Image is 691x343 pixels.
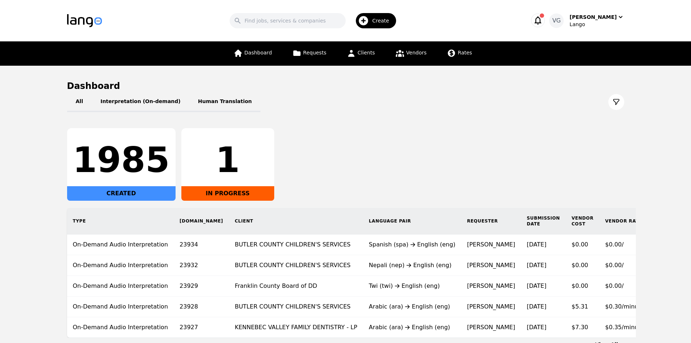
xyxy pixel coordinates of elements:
td: $7.30 [566,317,600,338]
td: [PERSON_NAME] [461,297,521,317]
td: BUTLER COUNTY CHILDREN'S SERVICES [229,234,363,255]
div: 1 [187,143,268,177]
div: IN PROGRESS [181,186,274,201]
span: $0.00/ [605,282,624,289]
div: [PERSON_NAME] [569,13,617,21]
button: Create [346,10,400,31]
td: On-Demand Audio Interpretation [67,317,174,338]
td: BUTLER COUNTY CHILDREN'S SERVICES [229,255,363,276]
td: $0.00 [566,276,600,297]
span: Rates [458,50,472,56]
th: Vendor Cost [566,208,600,234]
a: Dashboard [229,41,276,66]
th: Language Pair [363,208,461,234]
td: $0.00 [566,255,600,276]
td: 23934 [174,234,229,255]
button: Filter [608,94,624,110]
time: [DATE] [527,324,546,331]
div: Nepali (nep) English (eng) [369,261,456,270]
div: Lango [569,21,624,28]
td: BUTLER COUNTY CHILDREN'S SERVICES [229,297,363,317]
div: CREATED [67,186,176,201]
td: On-Demand Audio Interpretation [67,297,174,317]
button: Interpretation (On-demand) [92,92,189,112]
span: Vendors [406,50,427,56]
th: Vendor Rate [599,208,650,234]
td: [PERSON_NAME] [461,234,521,255]
td: KENNEBEC VALLEY FAMILY DENTISTRY - LP [229,317,363,338]
span: $0.30/minute [605,303,644,310]
time: [DATE] [527,262,546,269]
time: [DATE] [527,241,546,248]
button: All [67,92,92,112]
td: $5.31 [566,297,600,317]
input: Find jobs, services & companies [230,13,346,28]
span: Clients [358,50,375,56]
a: Requests [288,41,331,66]
img: Logo [67,14,102,27]
div: Twi (twi) English (eng) [369,282,456,290]
a: Clients [342,41,379,66]
td: 23927 [174,317,229,338]
td: [PERSON_NAME] [461,255,521,276]
button: Human Translation [189,92,261,112]
div: Arabic (ara) English (eng) [369,323,456,332]
h1: Dashboard [67,80,624,92]
td: On-Demand Audio Interpretation [67,255,174,276]
td: [PERSON_NAME] [461,276,521,297]
div: Spanish (spa) English (eng) [369,240,456,249]
span: Dashboard [244,50,272,56]
th: Requester [461,208,521,234]
div: Arabic (ara) English (eng) [369,302,456,311]
a: Rates [443,41,476,66]
td: Franklin County Board of DD [229,276,363,297]
td: 23929 [174,276,229,297]
span: $0.35/minute [605,324,644,331]
time: [DATE] [527,282,546,289]
a: Vendors [391,41,431,66]
th: Type [67,208,174,234]
span: VG [552,16,561,25]
th: Submission Date [521,208,565,234]
span: $0.00/ [605,241,624,248]
td: 23928 [174,297,229,317]
td: On-Demand Audio Interpretation [67,276,174,297]
td: 23932 [174,255,229,276]
span: $0.00/ [605,262,624,269]
div: 1985 [73,143,170,177]
td: $0.00 [566,234,600,255]
time: [DATE] [527,303,546,310]
th: [DOMAIN_NAME] [174,208,229,234]
span: Requests [303,50,326,56]
td: On-Demand Audio Interpretation [67,234,174,255]
span: Create [372,17,394,24]
td: [PERSON_NAME] [461,317,521,338]
th: Client [229,208,363,234]
button: VG[PERSON_NAME]Lango [549,13,624,28]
